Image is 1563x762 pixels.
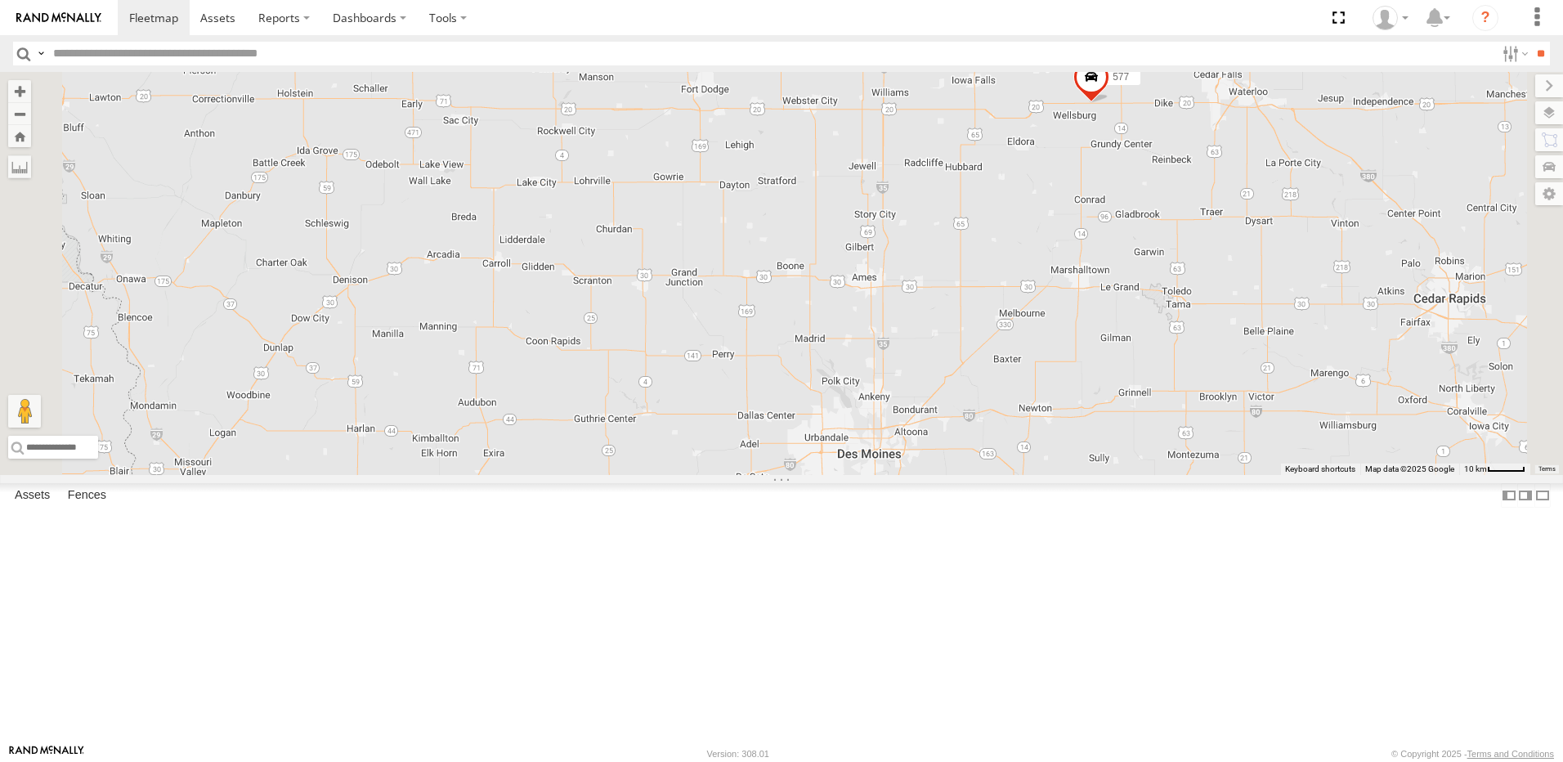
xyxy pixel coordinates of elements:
button: Zoom Home [8,125,31,147]
label: Search Filter Options [1496,42,1531,65]
label: Assets [7,484,58,507]
label: Dock Summary Table to the Left [1501,483,1517,507]
i: ? [1472,5,1498,31]
button: Drag Pegman onto the map to open Street View [8,395,41,428]
label: Measure [8,155,31,178]
a: Terms (opens in new tab) [1538,466,1556,473]
span: 577 [1113,71,1129,83]
a: Terms and Conditions [1467,749,1554,759]
div: Version: 308.01 [707,749,769,759]
label: Map Settings [1535,182,1563,205]
span: Map data ©2025 Google [1365,464,1454,473]
img: rand-logo.svg [16,12,101,24]
label: Search Query [34,42,47,65]
button: Zoom in [8,80,31,102]
div: Eric Boock [1367,6,1414,30]
a: Visit our Website [9,746,84,762]
button: Zoom out [8,102,31,125]
div: © Copyright 2025 - [1391,749,1554,759]
label: Fences [60,484,114,507]
span: 10 km [1464,464,1487,473]
label: Dock Summary Table to the Right [1517,483,1534,507]
button: Map scale: 10 km per 43 pixels [1459,464,1530,475]
button: Keyboard shortcuts [1285,464,1355,475]
label: Hide Summary Table [1534,483,1551,507]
